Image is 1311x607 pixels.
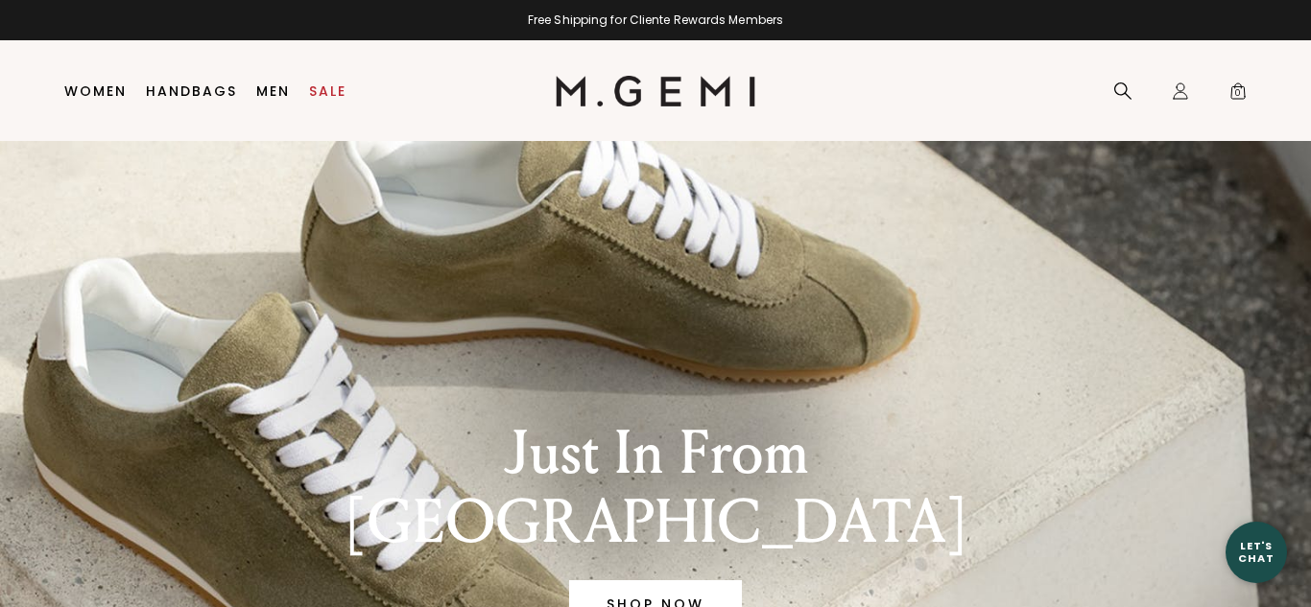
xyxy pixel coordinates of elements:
a: Men [256,83,290,99]
div: Just In From [GEOGRAPHIC_DATA] [299,419,1012,557]
a: Sale [309,83,346,99]
a: Handbags [146,83,237,99]
span: 0 [1228,85,1248,105]
img: M.Gemi [556,76,756,106]
a: Women [64,83,127,99]
div: Let's Chat [1226,540,1287,564]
